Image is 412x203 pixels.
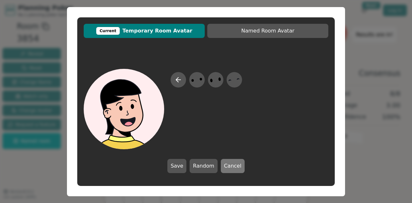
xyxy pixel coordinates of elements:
button: Cancel [221,159,245,173]
span: Named Room Avatar [211,27,325,35]
button: CurrentTemporary Room Avatar [84,24,205,38]
div: Current [96,27,120,35]
span: Temporary Room Avatar [87,27,201,35]
button: Save [167,159,186,173]
button: Named Room Avatar [207,24,328,38]
button: Random [190,159,217,173]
